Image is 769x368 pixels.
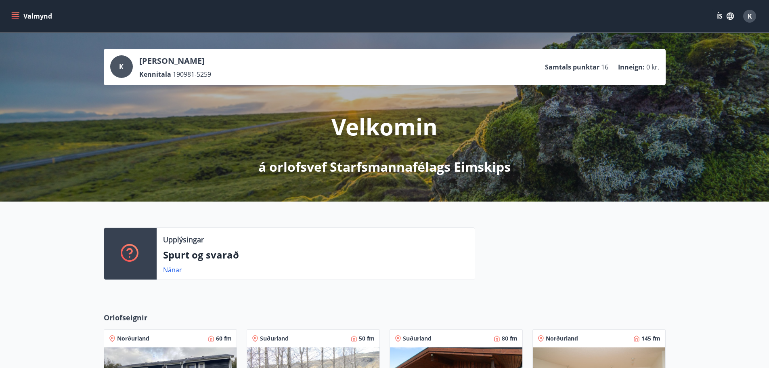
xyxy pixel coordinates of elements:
[331,111,438,142] p: Velkomin
[359,334,375,343] span: 50 fm
[403,334,432,343] span: Suðurland
[502,334,518,343] span: 80 fm
[119,62,124,71] span: K
[740,6,759,26] button: K
[601,63,608,71] span: 16
[173,70,211,79] span: 190981-5259
[163,265,182,274] a: Nánar
[139,70,171,79] p: Kennitala
[163,248,468,262] p: Spurt og svarað
[712,9,738,23] button: ÍS
[748,12,752,21] span: K
[163,234,204,245] p: Upplýsingar
[258,158,511,176] p: á orlofsvef Starfsmannafélags Eimskips
[117,334,149,343] span: Norðurland
[216,334,232,343] span: 60 fm
[104,312,147,323] span: Orlofseignir
[260,334,289,343] span: Suðurland
[646,63,659,71] span: 0 kr.
[546,334,578,343] span: Norðurland
[139,55,211,67] p: [PERSON_NAME]
[618,63,645,71] p: Inneign :
[545,63,599,71] p: Samtals punktar
[641,334,660,343] span: 145 fm
[10,9,55,23] button: menu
